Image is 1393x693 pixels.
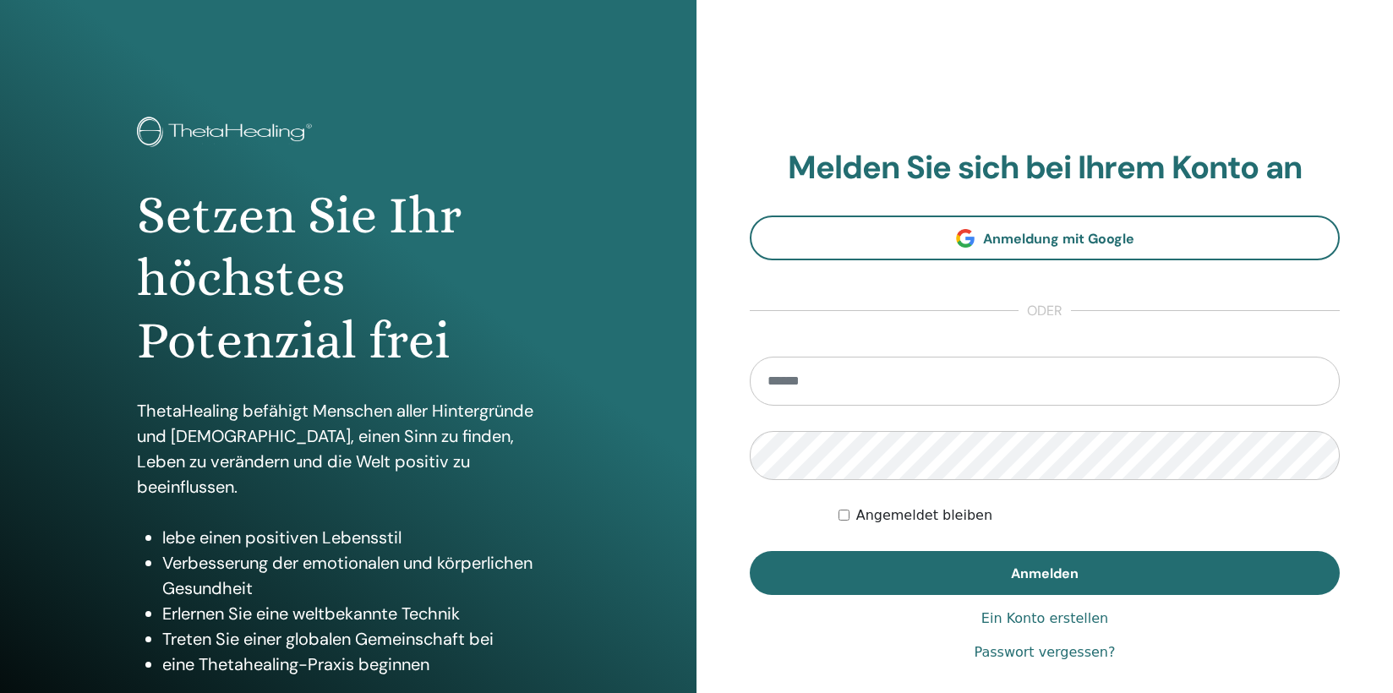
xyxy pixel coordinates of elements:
li: Erlernen Sie eine weltbekannte Technik [162,601,559,626]
h1: Setzen Sie Ihr höchstes Potenzial frei [137,184,559,373]
span: oder [1019,301,1071,321]
a: Passwort vergessen? [975,642,1116,663]
button: Anmelden [750,551,1340,595]
div: Keep me authenticated indefinitely or until I manually logout [839,505,1340,526]
a: Anmeldung mit Google [750,216,1340,260]
p: ThetaHealing befähigt Menschen aller Hintergründe und [DEMOGRAPHIC_DATA], einen Sinn zu finden, L... [137,398,559,499]
h2: Melden Sie sich bei Ihrem Konto an [750,149,1340,188]
span: Anmelden [1011,565,1079,582]
label: Angemeldet bleiben [856,505,992,526]
span: Anmeldung mit Google [983,230,1134,248]
li: Verbesserung der emotionalen und körperlichen Gesundheit [162,550,559,601]
li: eine Thetahealing-Praxis beginnen [162,652,559,677]
li: lebe einen positiven Lebensstil [162,525,559,550]
a: Ein Konto erstellen [981,608,1108,629]
li: Treten Sie einer globalen Gemeinschaft bei [162,626,559,652]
